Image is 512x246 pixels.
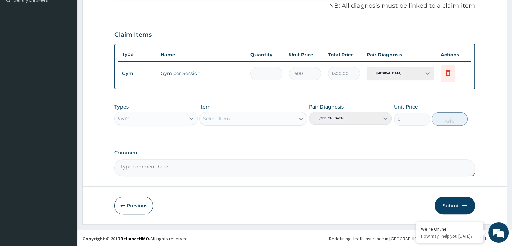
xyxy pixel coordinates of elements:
[118,67,157,80] td: Gym
[309,103,344,110] label: Pair Diagnosis
[363,48,437,61] th: Pair Diagnosis
[325,48,363,61] th: Total Price
[329,235,507,242] div: Redefining Heath Insurance in [GEOGRAPHIC_DATA] using Telemedicine and Data Science!
[199,103,211,110] label: Item
[114,2,475,10] p: NB: All diagnosis must be linked to a claim item
[12,34,27,51] img: d_794563401_company_1708531726252_794563401
[3,170,128,193] textarea: Type your message and hit 'Enter'
[421,233,478,239] p: How may I help you today?
[203,115,230,122] div: Select Item
[157,48,247,61] th: Name
[118,115,130,122] div: Gym
[118,48,157,61] th: Type
[82,236,150,242] strong: Copyright © 2017 .
[286,48,325,61] th: Unit Price
[35,38,113,47] div: Chat with us now
[432,112,468,126] button: Add
[421,226,478,232] div: We're Online!
[247,48,286,61] th: Quantity
[39,78,93,146] span: We're online!
[437,48,471,61] th: Actions
[114,31,152,39] h3: Claim Items
[110,3,127,20] div: Minimize live chat window
[435,197,475,214] button: Submit
[114,150,475,156] label: Comment
[157,67,247,80] td: Gym per Session
[114,104,129,110] label: Types
[120,236,149,242] a: RelianceHMO
[394,103,418,110] label: Unit Price
[114,197,153,214] button: Previous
